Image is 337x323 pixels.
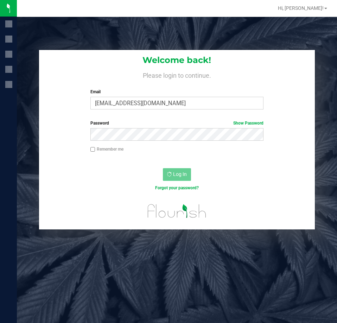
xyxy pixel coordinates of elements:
[155,185,199,190] a: Forgot your password?
[90,121,109,126] span: Password
[278,5,324,11] span: Hi, [PERSON_NAME]!
[163,168,191,181] button: Log In
[39,70,314,79] h4: Please login to continue.
[90,89,263,95] label: Email
[233,121,263,126] a: Show Password
[142,198,211,224] img: flourish_logo.svg
[90,146,123,152] label: Remember me
[90,147,95,152] input: Remember me
[173,171,187,177] span: Log In
[39,56,314,65] h1: Welcome back!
